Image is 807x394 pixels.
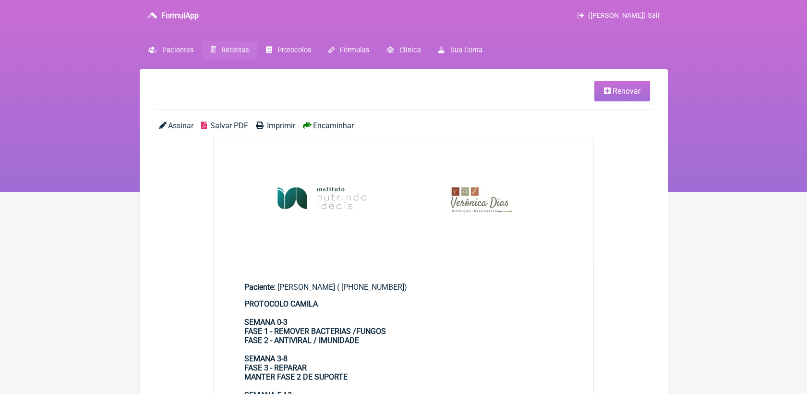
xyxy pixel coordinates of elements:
[159,121,193,130] a: Assinar
[320,41,378,60] a: Fórmulas
[161,11,199,20] h3: FormulApp
[162,46,193,54] span: Pacientes
[577,12,660,20] a: ([PERSON_NAME]) Sair
[613,86,640,96] span: Renovar
[267,121,295,130] span: Imprimir
[378,41,430,60] a: Clínica
[277,46,311,54] span: Protocolos
[430,41,491,60] a: Sua Conta
[594,81,650,101] a: Renovar
[201,121,248,130] a: Salvar PDF
[168,121,193,130] span: Assinar
[303,121,354,130] a: Encaminhar
[244,283,563,292] div: [PERSON_NAME] ( [PHONE_NUMBER])
[202,41,257,60] a: Receitas
[256,121,295,130] a: Imprimir
[399,46,421,54] span: Clínica
[313,121,354,130] span: Encaminhar
[214,138,594,265] img: rSewsjIQ7AAAAAAAMhDsAAAAAAAyEOwAAAAAADIQ7AAAAAAAMhDsAAAAAAAyEOwAAAAAADIQ7AAAAAAAMhDsAAAAAAAyEOwAA...
[588,12,660,20] span: ([PERSON_NAME]) Sair
[244,283,276,292] span: Paciente:
[221,46,249,54] span: Receitas
[140,41,202,60] a: Pacientes
[210,121,248,130] span: Salvar PDF
[450,46,482,54] span: Sua Conta
[257,41,320,60] a: Protocolos
[340,46,369,54] span: Fórmulas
